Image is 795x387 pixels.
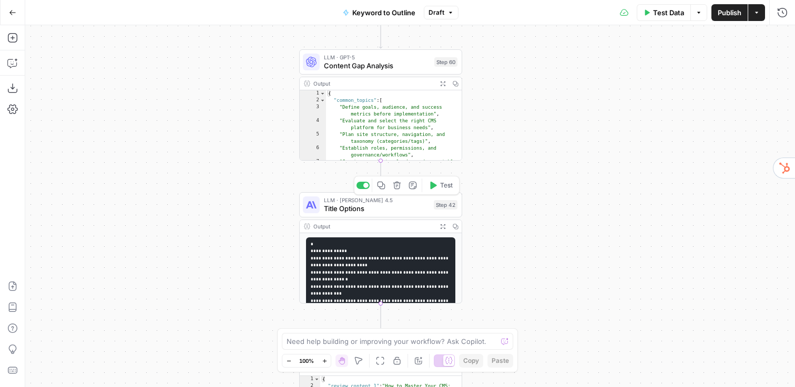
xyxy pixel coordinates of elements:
span: Title Options [324,203,430,214]
g: Edge from step_42 to step_44 [379,304,382,334]
span: Paste [492,356,509,365]
button: Publish [711,4,748,21]
div: 6 [300,145,326,159]
span: Test [440,181,453,190]
g: Edge from step_46 to step_60 [379,18,382,48]
span: Test Data [653,7,684,18]
div: 4 [300,118,326,131]
span: Copy [463,356,479,365]
div: LLM · GPT-5Content Gap AnalysisStep 60Output{ "common_topics":[ "Define goals, audience, and succ... [299,49,462,161]
span: LLM · [PERSON_NAME] 4.5 [324,196,430,204]
span: LLM · GPT-5 [324,53,430,61]
div: Output [313,222,433,231]
div: 2 [300,97,326,104]
div: 1 [300,90,326,97]
button: Test [424,179,457,192]
div: 5 [300,131,326,145]
button: Paste [487,354,513,368]
div: 7 [300,159,326,172]
g: Edge from step_60 to step_42 [379,161,382,191]
span: 100% [299,357,314,365]
button: Draft [424,6,458,19]
span: Toggle code folding, rows 1 through 3 [314,376,320,383]
button: Keyword to Outline [337,4,422,21]
div: 1 [300,376,320,383]
span: Draft [429,8,444,17]
span: Content Gap Analysis [324,60,430,71]
span: Keyword to Outline [352,7,415,18]
span: Toggle code folding, rows 2 through 15 [320,97,325,104]
div: Output [313,79,433,88]
div: 3 [300,104,326,118]
button: Copy [459,354,483,368]
button: Test Data [637,4,690,21]
span: Toggle code folding, rows 1 through 113 [320,90,325,97]
div: Step 42 [434,200,457,210]
div: Step 60 [434,57,457,67]
span: Publish [718,7,741,18]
